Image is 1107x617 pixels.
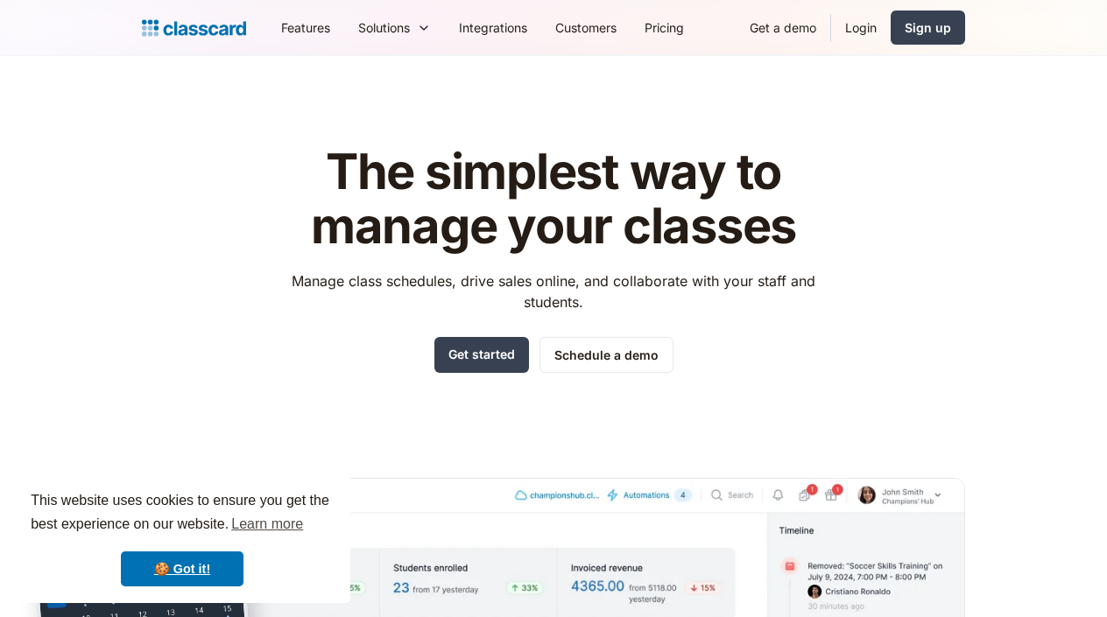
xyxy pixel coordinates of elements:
a: learn more about cookies [229,511,306,537]
a: Customers [541,8,631,47]
div: cookieconsent [14,473,350,603]
a: Logo [142,16,246,40]
a: Login [831,8,891,47]
div: Solutions [358,18,410,37]
a: Schedule a demo [539,337,673,373]
a: Sign up [891,11,965,45]
a: Features [267,8,344,47]
a: Get a demo [736,8,830,47]
a: Integrations [445,8,541,47]
div: Solutions [344,8,445,47]
div: Sign up [905,18,951,37]
a: dismiss cookie message [121,551,243,586]
a: Pricing [631,8,698,47]
a: Get started [434,337,529,373]
span: This website uses cookies to ensure you get the best experience on our website. [31,490,334,537]
h1: The simplest way to manage your classes [276,145,832,253]
p: Manage class schedules, drive sales online, and collaborate with your staff and students. [276,270,832,312]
